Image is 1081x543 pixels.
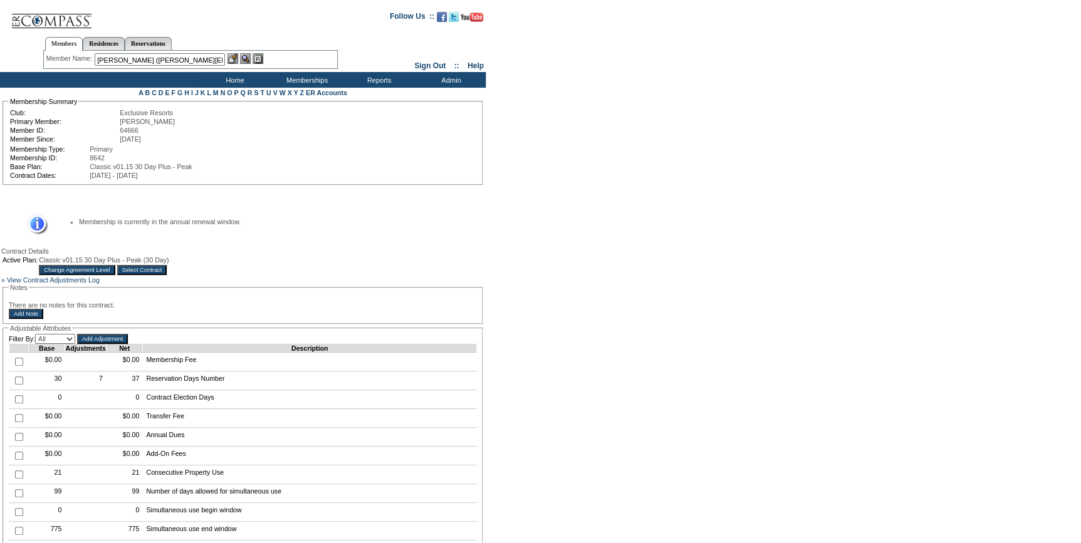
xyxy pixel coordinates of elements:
td: $0.00 [106,409,142,428]
input: Add Adjustment [77,334,128,344]
a: E [165,89,169,96]
a: Sign Out [414,61,446,70]
td: Membership Type: [10,145,88,153]
a: U [266,89,271,96]
span: Classic v01.15 30 Day Plus - Peak [90,163,192,170]
a: R [248,89,253,96]
td: Net [106,344,142,353]
td: Memberships [269,72,342,88]
td: $0.00 [29,409,65,428]
a: O [227,89,232,96]
td: Transfer Fee [143,409,477,428]
td: Reports [342,72,414,88]
a: Z [300,89,304,96]
input: Change Agreement Level [39,265,115,275]
td: $0.00 [106,428,142,447]
td: Active Plan: [3,256,38,264]
a: F [171,89,175,96]
span: [PERSON_NAME] [120,118,175,125]
span: There are no notes for this contract. [9,301,115,309]
td: Member ID: [10,127,118,134]
td: Simultaneous use begin window [143,503,477,522]
img: Information Message [19,214,48,235]
a: V [273,89,278,96]
span: [DATE] - [DATE] [90,172,138,179]
td: 775 [106,522,142,540]
a: C [152,89,157,96]
a: M [213,89,219,96]
div: Member Name: [46,53,95,64]
td: Description [143,344,477,353]
legend: Membership Summary [9,98,78,105]
td: 21 [29,465,65,484]
img: Follow us on Twitter [449,12,459,22]
img: b_edit.gif [227,53,238,64]
img: Subscribe to our YouTube Channel [461,13,483,22]
a: Become our fan on Facebook [437,16,447,23]
a: Residences [83,37,125,50]
a: B [145,89,150,96]
a: Subscribe to our YouTube Channel [461,16,483,23]
span: 8642 [90,154,105,162]
a: Q [240,89,245,96]
td: Annual Dues [143,428,477,447]
span: :: [454,61,459,70]
td: Base Plan: [10,163,88,170]
td: $0.00 [106,447,142,465]
td: Filter By: [9,334,75,344]
span: 64666 [120,127,138,134]
td: Adjustments [65,344,107,353]
td: 99 [106,484,142,503]
td: Number of days allowed for simultaneous use [143,484,477,503]
td: Add-On Fees [143,447,477,465]
td: 0 [106,503,142,522]
a: P [234,89,239,96]
a: » View Contract Adjustments Log [1,276,100,284]
td: Follow Us :: [390,11,434,26]
a: N [221,89,226,96]
td: $0.00 [29,428,65,447]
td: Reservation Days Number [143,371,477,390]
legend: Adjustable Attributes [9,324,72,332]
td: 0 [29,390,65,409]
td: Contract Dates: [10,172,88,179]
a: G [177,89,182,96]
td: 7 [65,371,107,390]
td: $0.00 [29,447,65,465]
td: Simultaneous use end window [143,522,477,540]
input: Add Note [9,309,43,319]
a: K [201,89,206,96]
td: $0.00 [29,353,65,371]
li: Membership is currently in the annual renewal window. [79,218,464,225]
img: Become our fan on Facebook [437,12,447,22]
a: Help [467,61,484,70]
a: Reservations [125,37,172,50]
td: 0 [29,503,65,522]
a: Follow us on Twitter [449,16,459,23]
a: J [195,89,199,96]
td: Membership Fee [143,353,477,371]
td: Contract Election Days [143,390,477,409]
td: Home [197,72,269,88]
legend: Notes [9,284,29,291]
span: Exclusive Resorts [120,109,173,116]
td: Consecutive Property Use [143,465,477,484]
img: Compass Home [11,3,92,29]
td: Club: [10,109,118,116]
input: Select Contract [117,265,167,275]
td: 21 [106,465,142,484]
td: Base [29,344,65,353]
a: D [159,89,164,96]
td: 0 [106,390,142,409]
td: 37 [106,371,142,390]
td: Admin [414,72,486,88]
a: L [207,89,211,96]
div: Contract Details [1,247,484,255]
a: ER Accounts [306,89,347,96]
td: $0.00 [106,353,142,371]
a: A [138,89,143,96]
span: Classic v01.15 30 Day Plus - Peak (30 Day) [39,256,169,264]
td: 775 [29,522,65,540]
span: [DATE] [120,135,141,143]
a: S [254,89,258,96]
